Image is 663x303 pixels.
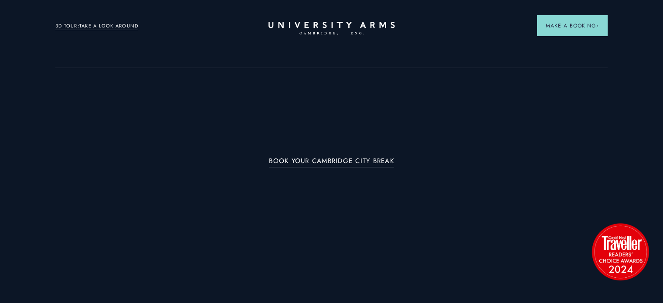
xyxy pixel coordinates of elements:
img: image-2524eff8f0c5d55edbf694693304c4387916dea5-1501x1501-png [588,219,653,284]
a: BOOK YOUR CAMBRIDGE CITY BREAK [269,157,394,167]
img: Arrow icon [596,24,599,27]
a: Home [269,22,395,35]
a: 3D TOUR:TAKE A LOOK AROUND [55,22,139,30]
button: Make a BookingArrow icon [537,15,608,36]
span: Make a Booking [546,22,599,30]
